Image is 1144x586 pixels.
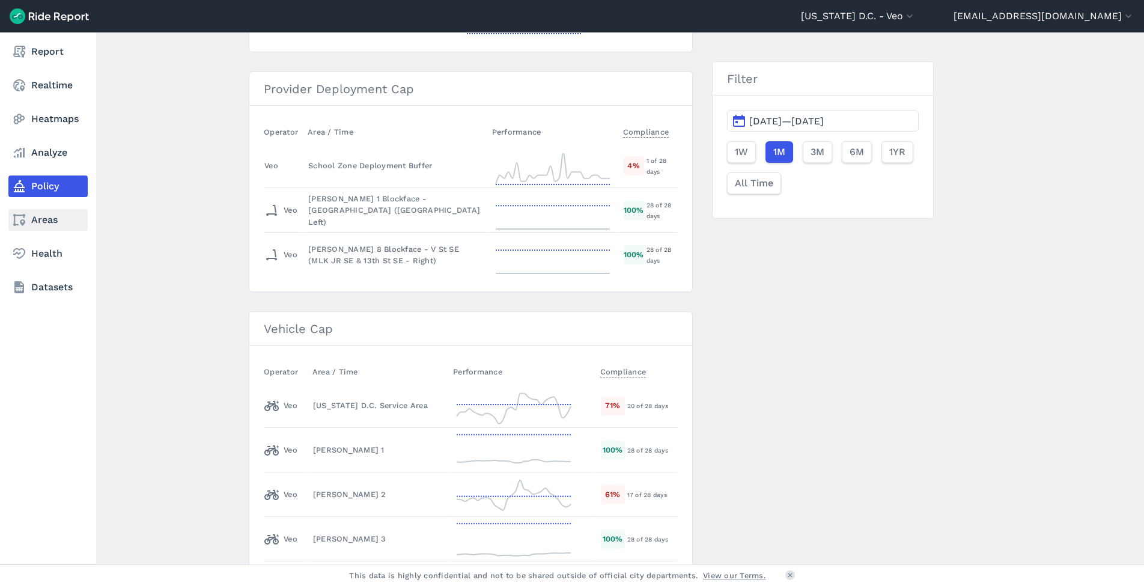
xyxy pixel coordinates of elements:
img: Ride Report [10,8,89,24]
div: 28 of 28 days [647,200,677,221]
span: 1M [773,145,785,159]
div: Veo [264,160,278,171]
button: 6M [842,141,872,163]
th: Area / Time [308,360,448,383]
button: 1YR [881,141,913,163]
span: 3M [811,145,824,159]
a: Realtime [8,75,88,96]
a: View our Terms. [703,570,766,581]
button: [DATE]—[DATE] [727,110,919,132]
div: Veo [264,201,297,220]
a: Report [8,41,88,63]
a: Heatmaps [8,108,88,130]
div: 61 % [601,485,625,504]
div: [US_STATE] D.C. Service Area [313,400,443,411]
h3: Vehicle Cap [249,312,692,346]
span: 1YR [889,145,905,159]
div: [PERSON_NAME] 8 Blockface - V St SE (MLK JR SE & 13th St SE - Right) [308,243,482,266]
button: 1M [765,141,793,163]
span: [DATE]—[DATE] [749,115,824,127]
th: Operator [264,360,308,383]
div: Veo [264,441,297,460]
div: 71 % [601,396,625,415]
div: 28 of 28 days [647,244,677,266]
th: Area / Time [303,120,487,144]
div: 4 % [624,156,644,175]
div: 1 of 28 days [647,155,677,177]
div: School Zone Deployment Buffer [308,160,482,171]
button: [EMAIL_ADDRESS][DOMAIN_NAME] [954,9,1134,23]
button: 3M [803,141,832,163]
th: Performance [448,360,595,383]
span: Compliance [600,364,647,377]
div: [PERSON_NAME] 2 [313,489,443,500]
div: 17 of 28 days [627,489,677,500]
div: 20 of 28 days [627,400,677,411]
th: Performance [487,120,618,144]
div: 100 % [601,530,625,548]
a: Policy [8,175,88,197]
div: Veo [264,485,297,504]
a: Datasets [8,276,88,298]
span: All Time [735,176,773,191]
div: 28 of 28 days [627,445,677,456]
span: Compliance [623,124,669,138]
h3: Provider Deployment Cap [249,72,692,106]
div: 100 % [624,245,644,264]
a: Analyze [8,142,88,163]
div: [PERSON_NAME] 1 [313,444,443,456]
div: 28 of 28 days [627,534,677,545]
div: [PERSON_NAME] 3 [313,533,443,545]
span: 1W [735,145,748,159]
span: 6M [850,145,864,159]
a: Areas [8,209,88,231]
a: Health [8,243,88,264]
button: 1W [727,141,756,163]
div: Veo [264,530,297,549]
div: 100 % [624,201,644,219]
button: [US_STATE] D.C. - Veo [801,9,916,23]
div: Veo [264,245,297,264]
div: 100 % [601,441,625,459]
button: All Time [727,172,781,194]
th: Operator [264,120,303,144]
div: [PERSON_NAME] 1 Blockface - [GEOGRAPHIC_DATA] ([GEOGRAPHIC_DATA] Left) [308,193,482,228]
h3: Filter [713,62,933,96]
div: Veo [264,396,297,415]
